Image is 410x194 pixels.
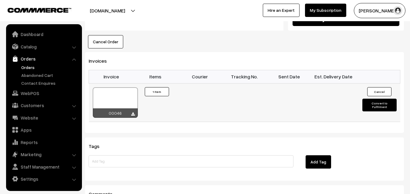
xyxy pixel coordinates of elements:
input: Add Tag [89,155,293,167]
a: Orders [20,64,80,71]
th: Courier [178,70,222,83]
th: Invoice [89,70,134,83]
div: 00046 [93,108,138,118]
span: Tags [89,143,107,149]
button: Cancel [367,87,391,96]
span: Invoices [89,58,114,64]
a: COMMMERCE [8,6,61,13]
a: Reports [8,137,80,148]
a: Staff Management [8,161,80,172]
th: Items [133,70,178,83]
img: COMMMERCE [8,8,71,12]
button: [PERSON_NAME] [354,3,405,18]
a: Catalog [8,41,80,52]
button: Convert to Fulfilment [362,99,397,111]
a: My Subscription [305,4,346,17]
a: Apps [8,124,80,135]
th: Tracking No. [222,70,267,83]
a: Orders [8,53,80,64]
a: Marketing [8,149,80,160]
button: 1 Item [145,87,169,96]
a: Abandoned Cart [20,72,80,78]
img: user [393,6,402,15]
button: Cancel Order [88,35,123,48]
a: Contact Enquires [20,80,80,86]
a: Website [8,112,80,123]
a: WebPOS [8,88,80,99]
a: Hire an Expert [263,4,300,17]
th: Sent Date [267,70,311,83]
a: Customers [8,100,80,111]
button: [DOMAIN_NAME] [69,3,146,18]
th: Est. Delivery Date [311,70,356,83]
a: Settings [8,173,80,184]
a: Dashboard [8,29,80,40]
button: Add Tag [306,155,331,169]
